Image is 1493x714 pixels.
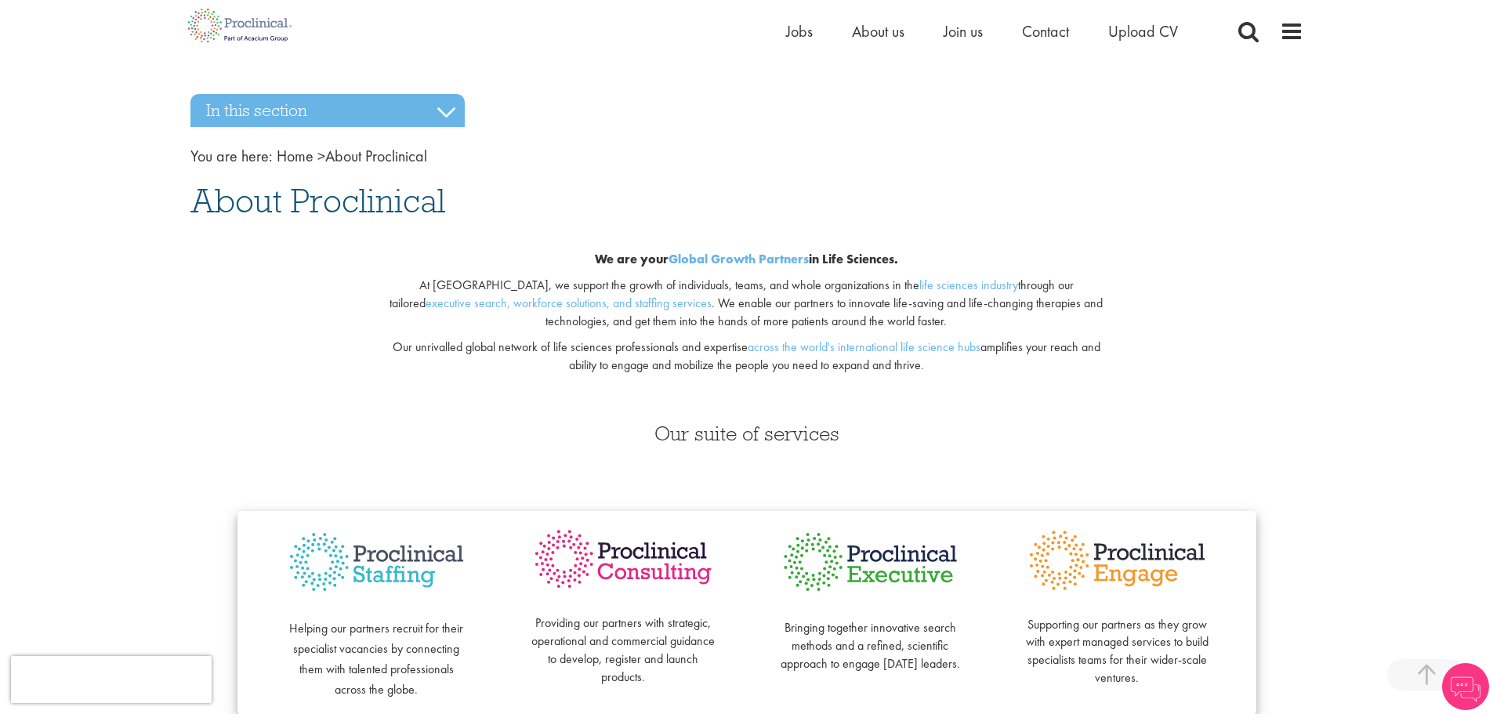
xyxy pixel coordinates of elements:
[531,597,716,687] p: Providing our partners with strategic, operational and commercial guidance to develop, register a...
[852,21,904,42] a: About us
[379,339,1114,375] p: Our unrivalled global network of life sciences professionals and expertise amplifies your reach a...
[317,146,325,166] span: >
[1108,21,1178,42] a: Upload CV
[778,601,962,672] p: Bringing together innovative search methods and a refined, scientific approach to engage [DATE] l...
[277,146,427,166] span: About Proclinical
[190,423,1303,444] h3: Our suite of services
[284,527,469,598] img: Proclinical Staffing
[748,339,980,355] a: across the world's international life science hubs
[786,21,813,42] a: Jobs
[190,146,273,166] span: You are here:
[1025,598,1209,687] p: Supporting our partners as they grow with expert managed services to build specialists teams for ...
[531,527,716,592] img: Proclinical Consulting
[778,527,962,597] img: Proclinical Executive
[190,179,445,222] span: About Proclinical
[289,620,463,698] span: Helping our partners recruit for their specialist vacancies by connecting them with talented prof...
[1022,21,1069,42] a: Contact
[1025,527,1209,594] img: Proclinical Engage
[11,656,212,703] iframe: reCAPTCHA
[426,295,712,311] a: executive search, workforce solutions, and staffing services
[595,251,898,267] b: We are your in Life Sciences.
[944,21,983,42] a: Join us
[669,251,809,267] a: Global Growth Partners
[190,94,465,127] h3: In this section
[379,277,1114,331] p: At [GEOGRAPHIC_DATA], we support the growth of individuals, teams, and whole organizations in the...
[277,146,313,166] a: breadcrumb link to Home
[1442,663,1489,710] img: Chatbot
[919,277,1018,293] a: life sciences industry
